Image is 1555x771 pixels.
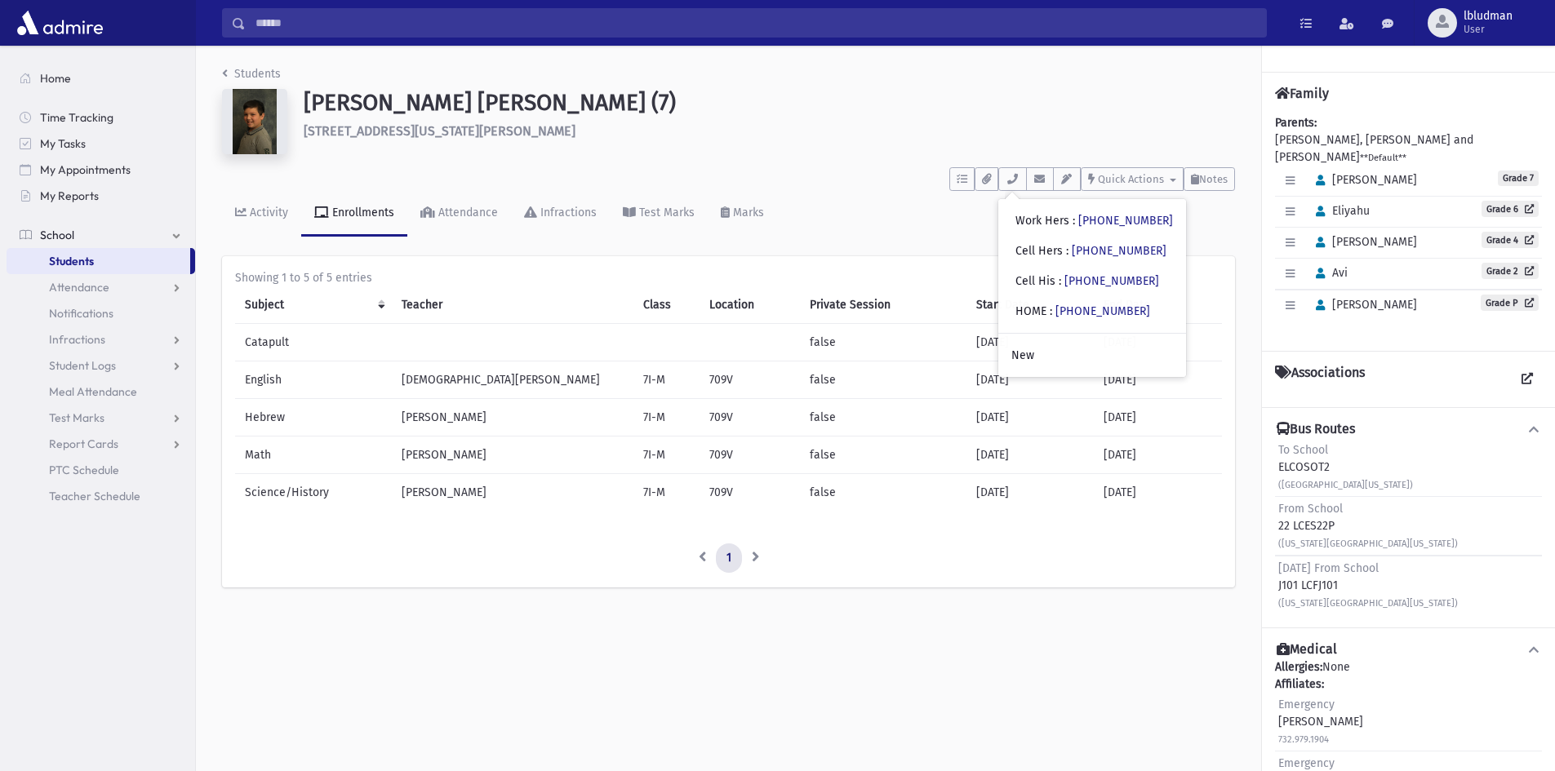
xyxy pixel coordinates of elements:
[1482,201,1539,217] a: Grade 6
[800,324,966,361] td: false
[392,286,633,324] th: Teacher
[1059,274,1061,288] span: :
[392,399,633,436] td: [PERSON_NAME]
[633,399,700,436] td: 7I-M
[49,463,119,477] span: PTC Schedule
[636,206,695,219] div: Test Marks
[40,71,71,86] span: Home
[700,474,801,512] td: 709V
[1498,171,1539,186] span: Grade 7
[1277,421,1355,438] h4: Bus Routes
[1275,114,1542,338] div: [PERSON_NAME], [PERSON_NAME] and [PERSON_NAME]
[1094,436,1222,474] td: [DATE]
[1275,677,1324,691] b: Affiliates:
[1513,365,1542,394] a: View all Associations
[40,162,131,177] span: My Appointments
[222,65,281,89] nav: breadcrumb
[716,543,742,573] a: 1
[966,324,1094,361] td: [DATE]
[392,436,633,474] td: [PERSON_NAME]
[1015,242,1166,259] div: Cell Hers
[1015,303,1150,320] div: HOME
[222,191,301,237] a: Activity
[7,222,195,248] a: School
[235,474,392,512] td: Science/History
[1278,441,1413,493] div: ELCOSOT2
[1066,244,1069,258] span: :
[392,361,633,399] td: [DEMOGRAPHIC_DATA][PERSON_NAME]
[235,399,392,436] td: Hebrew
[1072,244,1166,258] a: [PHONE_NUMBER]
[1081,167,1184,191] button: Quick Actions
[49,358,116,373] span: Student Logs
[246,8,1266,38] input: Search
[1278,698,1335,711] span: Emergency
[610,191,708,237] a: Test Marks
[40,188,99,203] span: My Reports
[13,7,107,39] img: AdmirePro
[1098,173,1164,185] span: Quick Actions
[1278,500,1458,552] div: 22 LCES22P
[1482,263,1539,279] a: Grade 2
[235,286,392,324] th: Subject
[49,280,109,295] span: Attendance
[7,65,195,91] a: Home
[7,131,195,157] a: My Tasks
[700,286,801,324] th: Location
[7,104,195,131] a: Time Tracking
[708,191,777,237] a: Marks
[1275,365,1365,394] h4: Associations
[7,405,195,431] a: Test Marks
[235,269,1222,286] div: Showing 1 to 5 of 5 entries
[7,352,195,379] a: Student Logs
[1308,298,1417,312] span: [PERSON_NAME]
[1184,167,1235,191] button: Notes
[1278,443,1328,457] span: To School
[1094,399,1222,436] td: [DATE]
[1275,641,1542,658] button: Medical
[1277,641,1337,658] h4: Medical
[1278,560,1458,611] div: J101 LCFJ101
[1275,421,1542,438] button: Bus Routes
[407,191,511,237] a: Attendance
[7,457,195,483] a: PTC Schedule
[304,123,1235,139] h6: [STREET_ADDRESS][US_STATE][PERSON_NAME]
[49,489,140,503] span: Teacher Schedule
[49,436,118,451] span: Report Cards
[1015,273,1159,290] div: Cell His
[1308,266,1348,280] span: Avi
[1278,696,1363,747] div: [PERSON_NAME]
[800,436,966,474] td: false
[700,436,801,474] td: 709V
[247,206,288,219] div: Activity
[1481,295,1539,311] a: Grade P
[700,399,801,436] td: 709V
[1308,235,1417,249] span: [PERSON_NAME]
[40,136,86,151] span: My Tasks
[1015,212,1173,229] div: Work Hers
[7,326,195,352] a: Infractions
[700,361,801,399] td: 709V
[222,67,281,81] a: Students
[1094,361,1222,399] td: [DATE]
[301,191,407,237] a: Enrollments
[1275,660,1322,674] b: Allergies:
[1278,756,1335,770] span: Emergency
[1064,274,1159,288] a: [PHONE_NUMBER]
[966,474,1094,512] td: [DATE]
[966,361,1094,399] td: [DATE]
[1278,502,1343,516] span: From School
[7,248,190,274] a: Students
[633,436,700,474] td: 7I-M
[1278,734,1329,745] small: 732.979.1904
[1278,561,1379,575] span: [DATE] From School
[7,157,195,183] a: My Appointments
[800,361,966,399] td: false
[1055,304,1150,318] a: [PHONE_NUMBER]
[966,436,1094,474] td: [DATE]
[235,436,392,474] td: Math
[1073,214,1075,228] span: :
[966,399,1094,436] td: [DATE]
[49,332,105,347] span: Infractions
[7,431,195,457] a: Report Cards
